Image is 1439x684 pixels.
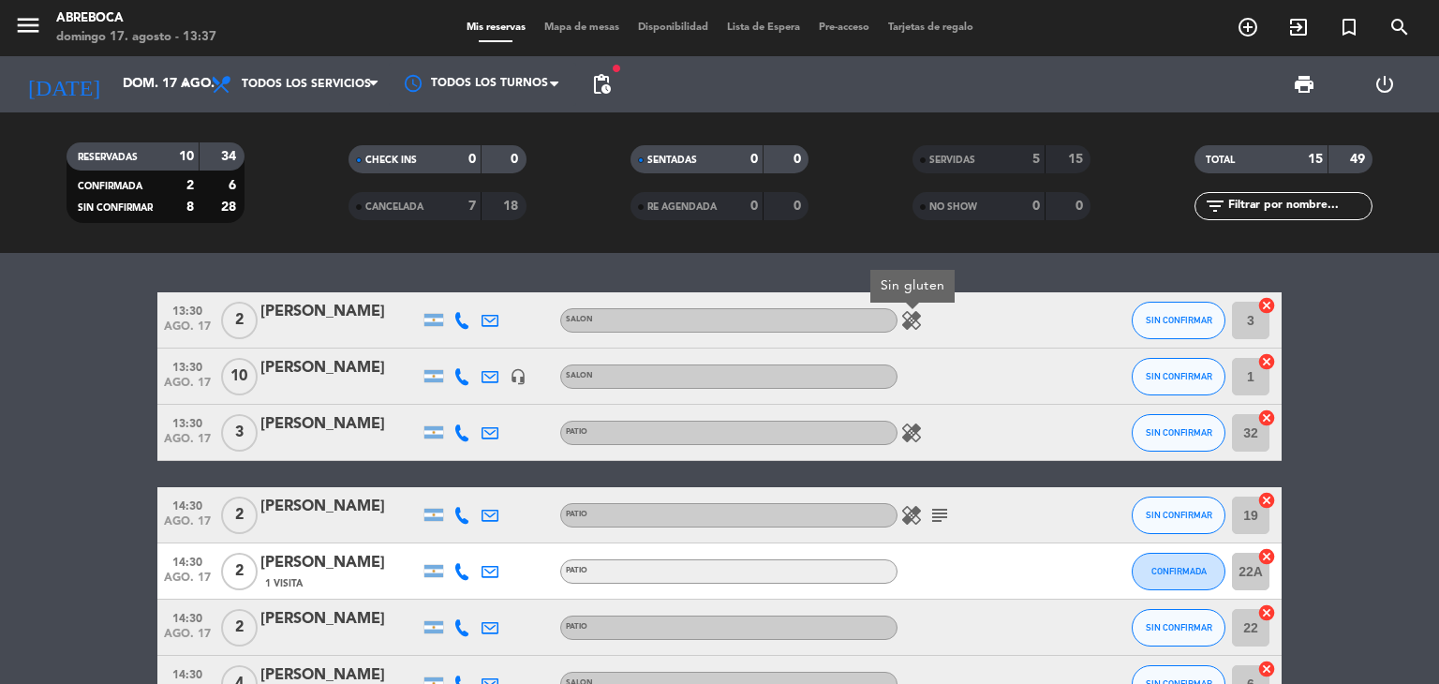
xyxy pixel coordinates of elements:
[900,504,923,527] i: healing
[1132,414,1225,452] button: SIN CONFIRMAR
[365,156,417,165] span: CHECK INS
[1350,153,1369,166] strong: 49
[1287,16,1310,38] i: exit_to_app
[566,372,593,379] span: SALON
[164,572,211,593] span: ago. 17
[1068,153,1087,166] strong: 15
[56,28,216,47] div: domingo 17. agosto - 13:37
[1132,302,1225,339] button: SIN CONFIRMAR
[928,504,951,527] i: subject
[221,302,258,339] span: 2
[718,22,809,33] span: Lista de Espera
[535,22,629,33] span: Mapa de mesas
[164,299,211,320] span: 13:30
[1338,16,1360,38] i: turned_in_not
[750,200,758,213] strong: 0
[260,551,420,575] div: [PERSON_NAME]
[221,497,258,534] span: 2
[809,22,879,33] span: Pre-acceso
[186,201,194,214] strong: 8
[221,609,258,647] span: 2
[164,355,211,377] span: 13:30
[1226,196,1372,216] input: Filtrar por nombre...
[1151,566,1207,576] span: CONFIRMADA
[879,22,983,33] span: Tarjetas de regalo
[164,494,211,515] span: 14:30
[794,153,805,166] strong: 0
[1146,622,1212,632] span: SIN CONFIRMAR
[611,63,622,74] span: fiber_manual_record
[468,200,476,213] strong: 7
[900,422,923,444] i: healing
[1146,510,1212,520] span: SIN CONFIRMAR
[164,515,211,537] span: ago. 17
[242,78,371,91] span: Todos los servicios
[1132,553,1225,590] button: CONFIRMADA
[794,200,805,213] strong: 0
[221,414,258,452] span: 3
[221,201,240,214] strong: 28
[566,623,587,631] span: PATIO
[929,156,975,165] span: SERVIDAS
[229,179,240,192] strong: 6
[1204,195,1226,217] i: filter_list
[1146,427,1212,438] span: SIN CONFIRMAR
[1146,315,1212,325] span: SIN CONFIRMAR
[14,11,42,46] button: menu
[164,377,211,398] span: ago. 17
[1237,16,1259,38] i: add_circle_outline
[186,179,194,192] strong: 2
[1146,371,1212,381] span: SIN CONFIRMAR
[164,662,211,684] span: 14:30
[260,607,420,632] div: [PERSON_NAME]
[566,567,587,574] span: PATIO
[1206,156,1235,165] span: TOTAL
[1257,296,1276,315] i: cancel
[566,428,587,436] span: PATIO
[566,316,593,323] span: SALON
[1308,153,1323,166] strong: 15
[1293,73,1315,96] span: print
[78,182,142,191] span: CONFIRMADA
[468,153,476,166] strong: 0
[164,606,211,628] span: 14:30
[1257,409,1276,427] i: cancel
[590,73,613,96] span: pending_actions
[457,22,535,33] span: Mis reservas
[1076,200,1087,213] strong: 0
[510,368,527,385] i: headset_mic
[750,153,758,166] strong: 0
[14,64,113,105] i: [DATE]
[78,203,153,213] span: SIN CONFIRMAR
[78,153,138,162] span: RESERVADAS
[174,73,197,96] i: arrow_drop_down
[14,11,42,39] i: menu
[260,356,420,380] div: [PERSON_NAME]
[164,433,211,454] span: ago. 17
[260,300,420,324] div: [PERSON_NAME]
[164,411,211,433] span: 13:30
[164,320,211,342] span: ago. 17
[1257,603,1276,622] i: cancel
[629,22,718,33] span: Disponibilidad
[929,202,977,212] span: NO SHOW
[260,495,420,519] div: [PERSON_NAME]
[1257,547,1276,566] i: cancel
[260,412,420,437] div: [PERSON_NAME]
[870,270,955,303] div: Sin gluten
[1373,73,1396,96] i: power_settings_new
[511,153,522,166] strong: 0
[1032,200,1040,213] strong: 0
[1257,352,1276,371] i: cancel
[1132,609,1225,647] button: SIN CONFIRMAR
[503,200,522,213] strong: 18
[179,150,194,163] strong: 10
[1257,491,1276,510] i: cancel
[1032,153,1040,166] strong: 5
[265,576,303,591] span: 1 Visita
[1132,358,1225,395] button: SIN CONFIRMAR
[1257,660,1276,678] i: cancel
[647,156,697,165] span: SENTADAS
[221,358,258,395] span: 10
[566,511,587,518] span: PATIO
